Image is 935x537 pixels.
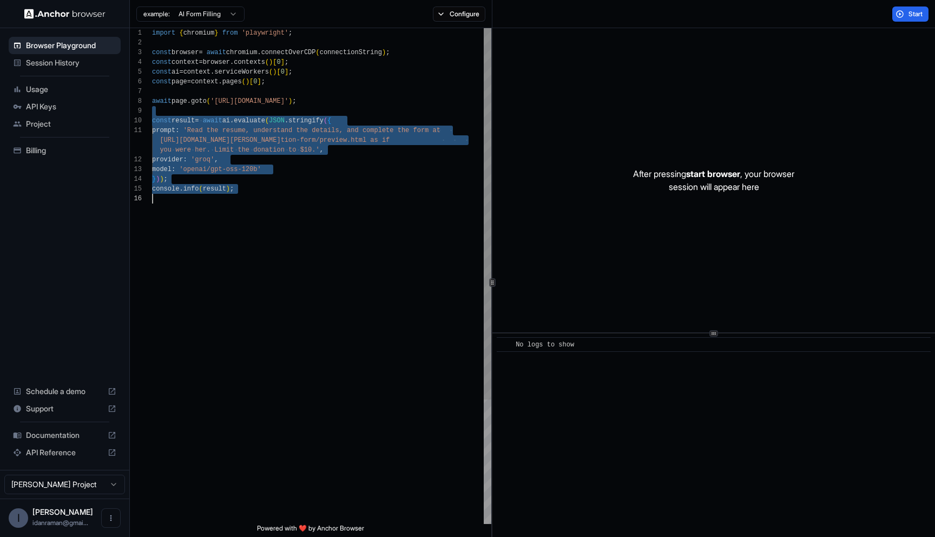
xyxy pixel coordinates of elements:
span: = [187,78,191,86]
span: ) [226,185,230,193]
span: [URL][DOMAIN_NAME][PERSON_NAME] [160,136,280,144]
span: ( [199,185,202,193]
button: Open menu [101,508,121,528]
span: pages [222,78,242,86]
span: . [257,49,261,56]
span: Powered with ❤️ by Anchor Browser [257,524,364,537]
span: ; [292,97,296,105]
p: After pressing , your browser session will appear here [633,167,794,193]
span: '[URL][DOMAIN_NAME]' [210,97,288,105]
span: { [327,117,331,125]
span: : [183,156,187,163]
span: ( [265,117,269,125]
span: . [187,97,191,105]
span: ai [222,117,230,125]
span: ​ [502,339,508,350]
span: . [285,117,288,125]
div: API Keys [9,98,121,115]
span: 'playwright' [242,29,288,37]
div: 6 [130,77,142,87]
span: page [172,97,187,105]
span: . [230,58,234,66]
span: result [172,117,195,125]
span: , [320,146,324,154]
span: Documentation [26,430,103,441]
span: const [152,49,172,56]
span: ; [288,68,292,76]
div: 1 [130,28,142,38]
span: browser [172,49,199,56]
span: ; [261,78,265,86]
span: context [183,68,210,76]
button: Start [892,6,929,22]
span: 0 [281,68,285,76]
span: await [207,49,226,56]
span: goto [191,97,207,105]
span: . [218,78,222,86]
span: connectionString [320,49,382,56]
span: context [172,58,199,66]
span: = [199,49,202,56]
span: 'Read the resume, understand the details, and comp [183,127,378,134]
span: ) [269,58,273,66]
div: 3 [130,48,142,57]
span: context [191,78,218,86]
span: [ [273,58,276,66]
span: 'groq' [191,156,214,163]
span: await [203,117,222,125]
span: = [199,58,202,66]
span: , [214,156,218,163]
div: 9 [130,106,142,116]
div: Usage [9,81,121,98]
span: ( [207,97,210,105]
span: import [152,29,175,37]
span: lete the form at [378,127,440,134]
span: : [172,166,175,173]
span: result [203,185,226,193]
img: Anchor Logo [24,9,106,19]
span: ; [386,49,390,56]
div: I [9,508,28,528]
div: 14 [130,174,142,184]
span: const [152,78,172,86]
span: = [179,68,183,76]
span: prompt [152,127,175,134]
span: tion-form/preview.html as if [281,136,390,144]
span: example: [143,10,170,18]
span: ) [288,97,292,105]
span: chromium [183,29,215,37]
span: Session History [26,57,116,68]
span: ) [156,175,160,183]
div: 11 [130,126,142,135]
span: ; [288,29,292,37]
div: 16 [130,194,142,204]
span: ) [273,68,276,76]
div: 10 [130,116,142,126]
span: ) [246,78,249,86]
span: await [152,97,172,105]
span: info [183,185,199,193]
span: Usage [26,84,116,95]
span: [ [276,68,280,76]
div: Project [9,115,121,133]
span: from [222,29,238,37]
span: ( [265,58,269,66]
div: Browser Playground [9,37,121,54]
span: evaluate [234,117,265,125]
div: Session History [9,54,121,71]
span: const [152,68,172,76]
span: contexts [234,58,265,66]
span: Schedule a demo [26,386,103,397]
div: Billing [9,142,121,159]
span: ( [316,49,320,56]
span: 0 [253,78,257,86]
span: ( [269,68,273,76]
span: serviceWorkers [214,68,269,76]
span: API Keys [26,101,116,112]
div: 15 [130,184,142,194]
span: Browser Playground [26,40,116,51]
div: Schedule a demo [9,383,121,400]
span: idanraman@gmail.com [32,519,88,527]
span: ) [160,175,163,183]
span: browser [203,58,230,66]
